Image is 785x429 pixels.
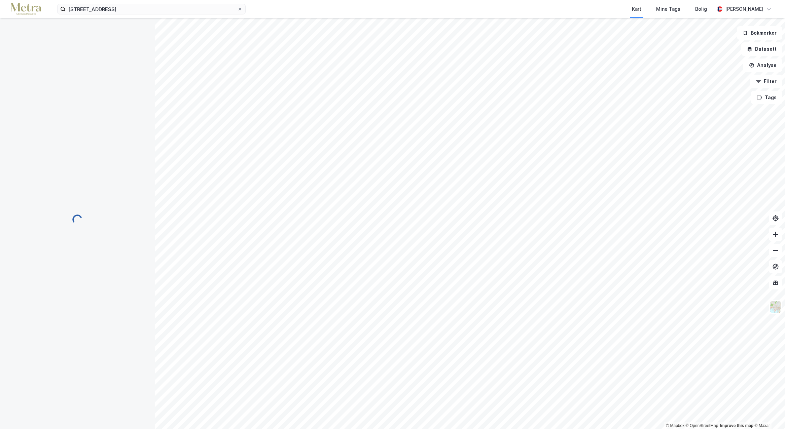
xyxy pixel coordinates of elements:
[66,4,237,14] input: Søk på adresse, matrikkel, gårdeiere, leietakere eller personer
[769,301,782,313] img: Z
[695,5,707,13] div: Bolig
[656,5,680,13] div: Mine Tags
[751,91,782,104] button: Tags
[686,423,718,428] a: OpenStreetMap
[720,423,753,428] a: Improve this map
[750,75,782,88] button: Filter
[632,5,641,13] div: Kart
[72,214,83,225] img: spinner.a6d8c91a73a9ac5275cf975e30b51cfb.svg
[751,397,785,429] div: Kontrollprogram for chat
[751,397,785,429] iframe: Chat Widget
[741,42,782,56] button: Datasett
[11,3,41,15] img: metra-logo.256734c3b2bbffee19d4.png
[743,58,782,72] button: Analyse
[666,423,684,428] a: Mapbox
[737,26,782,40] button: Bokmerker
[725,5,763,13] div: [PERSON_NAME]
